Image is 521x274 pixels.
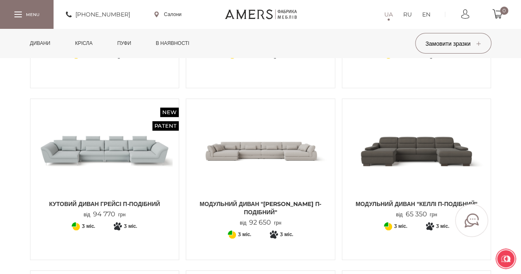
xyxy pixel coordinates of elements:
span: 94 770 [90,210,118,218]
span: Замовити зразки [425,40,481,47]
span: 0 [500,7,508,15]
button: Замовити зразки [415,33,491,54]
a: Салони [154,11,182,18]
span: 3 міс. [436,221,449,231]
p: від грн [240,219,281,227]
span: Patent [152,121,179,131]
a: Крісла [69,29,98,58]
a: EN [422,9,430,19]
a: RU [403,9,412,19]
span: 3 міс. [280,230,293,239]
span: Модульний диван "[PERSON_NAME] П-подібний" [192,200,329,216]
a: Модульний диван Модульний диван Модульний диван "[PERSON_NAME] П-подібний" від92 650грн [192,105,329,227]
span: 3 міс. [124,221,137,231]
a: [PHONE_NUMBER] [66,9,130,19]
p: від грн [84,211,126,218]
span: 3 міс. [82,221,95,231]
span: 65 350 [402,210,430,218]
a: Модульний диван Модульний диван Модульний диван "Келлі П-подібний" від65 350грн [348,105,485,218]
span: Модульний диван "Келлі П-подібний" [348,200,485,208]
a: Дивани [24,29,57,58]
a: в наявності [150,29,195,58]
span: 92 650 [246,218,274,226]
a: UA [384,9,393,19]
span: New [160,108,179,117]
a: New Patent Кутовий диван ГРЕЙСІ П-подібний Кутовий диван ГРЕЙСІ П-подібний Кутовий диван ГРЕЙСІ П... [37,105,173,218]
span: 3 міс. [394,221,407,231]
span: 3 міс. [238,230,251,239]
p: від грн [396,211,437,218]
span: Кутовий диван ГРЕЙСІ П-подібний [37,200,173,208]
a: Пуфи [111,29,138,58]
